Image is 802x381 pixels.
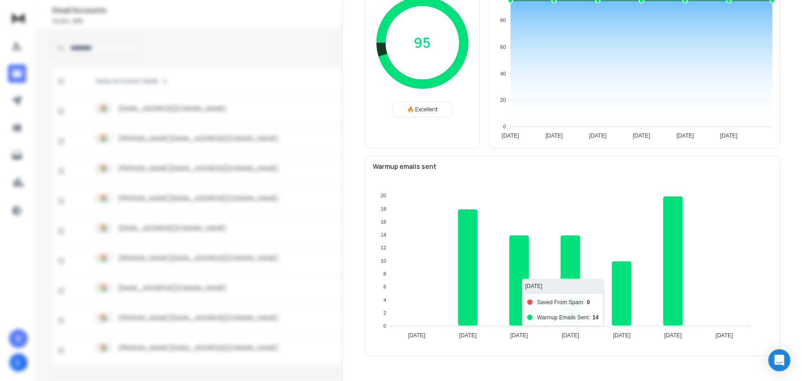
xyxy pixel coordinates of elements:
tspan: [DATE] [720,133,738,139]
tspan: 12 [381,245,386,251]
tspan: [DATE] [664,332,682,339]
tspan: [DATE] [633,133,650,139]
tspan: 40 [500,71,506,76]
tspan: [DATE] [502,133,519,139]
div: Open Intercom Messenger [768,349,791,371]
tspan: 60 [500,44,506,50]
tspan: [DATE] [716,332,733,339]
tspan: 2 [383,310,386,316]
tspan: 6 [383,284,386,290]
tspan: [DATE] [546,133,563,139]
tspan: 4 [383,297,386,303]
tspan: 18 [381,206,386,212]
tspan: 80 [500,17,506,23]
tspan: [DATE] [613,332,631,339]
tspan: 0 [503,124,506,129]
tspan: 14 [381,232,386,238]
tspan: [DATE] [589,133,607,139]
p: Warmup emails sent [373,162,772,171]
tspan: 20 [381,193,386,199]
tspan: 16 [381,219,386,225]
tspan: 8 [383,271,386,277]
tspan: 0 [383,323,386,329]
tspan: 10 [381,258,386,264]
div: 🔥 Excellent [392,102,452,117]
p: 95 [414,35,431,51]
tspan: [DATE] [511,332,528,339]
tspan: [DATE] [408,332,425,339]
tspan: [DATE] [459,332,477,339]
tspan: 20 [500,98,506,103]
tspan: [DATE] [562,332,579,339]
tspan: [DATE] [677,133,694,139]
